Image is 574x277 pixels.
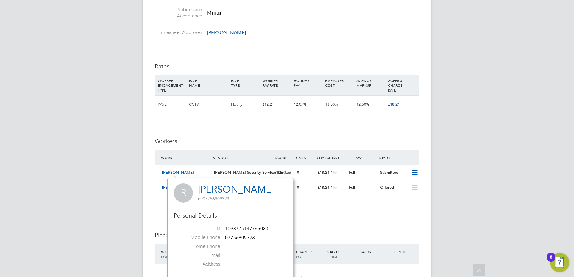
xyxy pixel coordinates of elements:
span: 100 [276,170,282,175]
div: Worker [160,152,212,163]
span: R [174,183,193,203]
span: 0 [297,185,299,190]
span: 12.07% [294,102,307,107]
span: [PERSON_NAME] [162,170,194,175]
span: / hr [331,185,337,190]
div: Cmts [295,152,315,163]
span: / Finish [327,249,339,259]
span: 1093775147765083 [225,226,268,232]
span: / Position [161,249,178,259]
div: IR35 Risk [388,246,409,257]
span: 12.50% [356,102,369,107]
span: Full [349,185,355,190]
span: £18.24 [318,170,329,175]
div: Hourly [230,96,261,113]
div: £12.21 [261,96,292,113]
div: WORKER PAY RATE [261,75,292,91]
a: [PERSON_NAME] [198,184,274,195]
label: ID [178,225,220,232]
span: Full [349,170,355,175]
div: Worker [160,246,201,262]
div: Offered [378,183,409,193]
span: [PERSON_NAME] [207,30,246,36]
span: £18.24 [318,185,329,190]
span: £18.24 [388,102,400,107]
div: WORKER ENGAGEMENT TYPE [156,75,188,95]
div: HOLIDAY PAY [292,75,323,91]
button: Open Resource Center, 8 new notifications [550,253,569,272]
div: Charge Rate [315,152,347,163]
div: 8 [550,257,552,265]
span: / hr [331,170,337,175]
div: Avail [347,152,378,163]
span: Manual [207,10,223,16]
div: EMPLOYER COST [324,75,355,91]
div: Score [274,152,295,163]
div: Charge [295,246,326,262]
span: 07756909323 [225,235,255,241]
span: [PERSON_NAME] [PERSON_NAME]… [162,185,231,190]
div: Status [378,152,419,163]
div: Vendor [212,152,274,163]
span: CCTV [189,102,199,107]
label: Address [178,261,220,267]
span: 07756909323 [198,196,229,201]
label: Email [178,252,220,259]
div: PAYE [156,96,188,113]
div: RATE NAME [188,75,229,91]
div: Start [326,246,357,262]
h3: Rates [155,62,419,70]
label: Mobile Phone [178,234,220,241]
div: AGENCY MARKUP [355,75,386,91]
span: / PO [296,249,312,259]
h3: Placements [155,231,419,239]
span: 0 [297,170,299,175]
label: Submission Acceptance [155,7,202,19]
div: AGENCY CHARGE RATE [386,75,418,95]
span: m: [198,196,203,201]
label: Timesheet Approver [155,29,202,36]
div: Status [357,246,388,257]
span: [PERSON_NAME] Security Services Limited [214,170,291,175]
h3: Personal Details [174,212,287,219]
label: Home Phone [178,243,220,250]
div: RATE TYPE [230,75,261,91]
h3: Workers [155,137,419,145]
div: Submitted [378,168,409,178]
span: 18.50% [325,102,338,107]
